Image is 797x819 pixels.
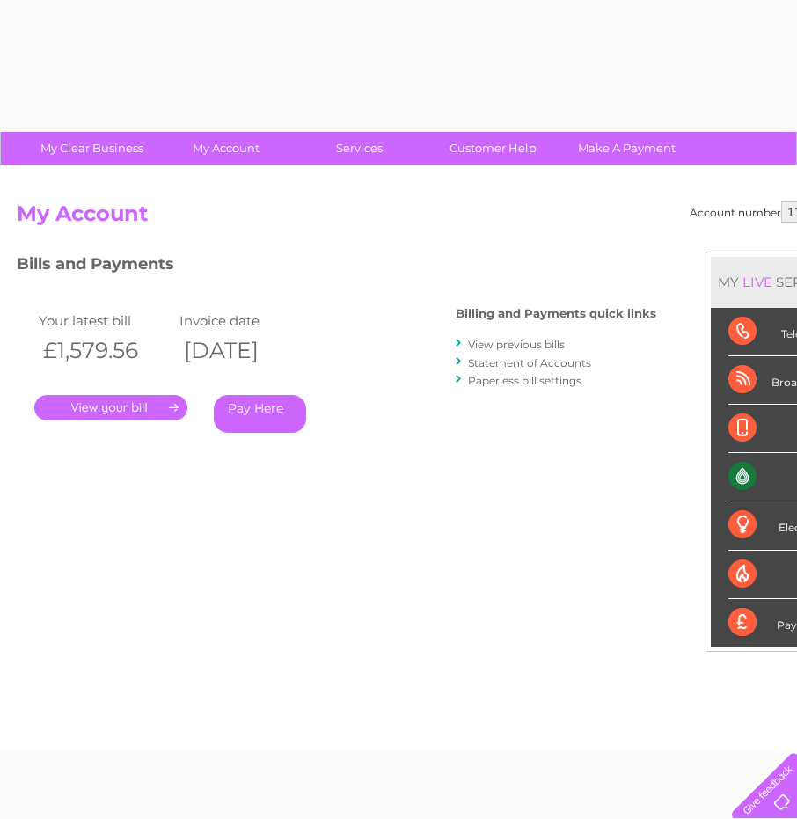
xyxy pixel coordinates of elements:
h3: Bills and Payments [17,252,656,282]
a: Customer Help [420,132,566,165]
a: View previous bills [468,338,565,351]
a: My Clear Business [19,132,165,165]
a: Statement of Accounts [468,356,591,369]
a: Services [287,132,432,165]
td: Your latest bill [34,309,175,333]
a: Pay Here [214,395,306,433]
div: LIVE [739,274,776,290]
a: Make A Payment [554,132,699,165]
th: £1,579.56 [34,333,175,369]
a: . [34,395,187,420]
td: Invoice date [175,309,316,333]
h4: Billing and Payments quick links [456,307,656,320]
th: [DATE] [175,333,316,369]
a: My Account [153,132,298,165]
a: Paperless bill settings [468,374,581,387]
